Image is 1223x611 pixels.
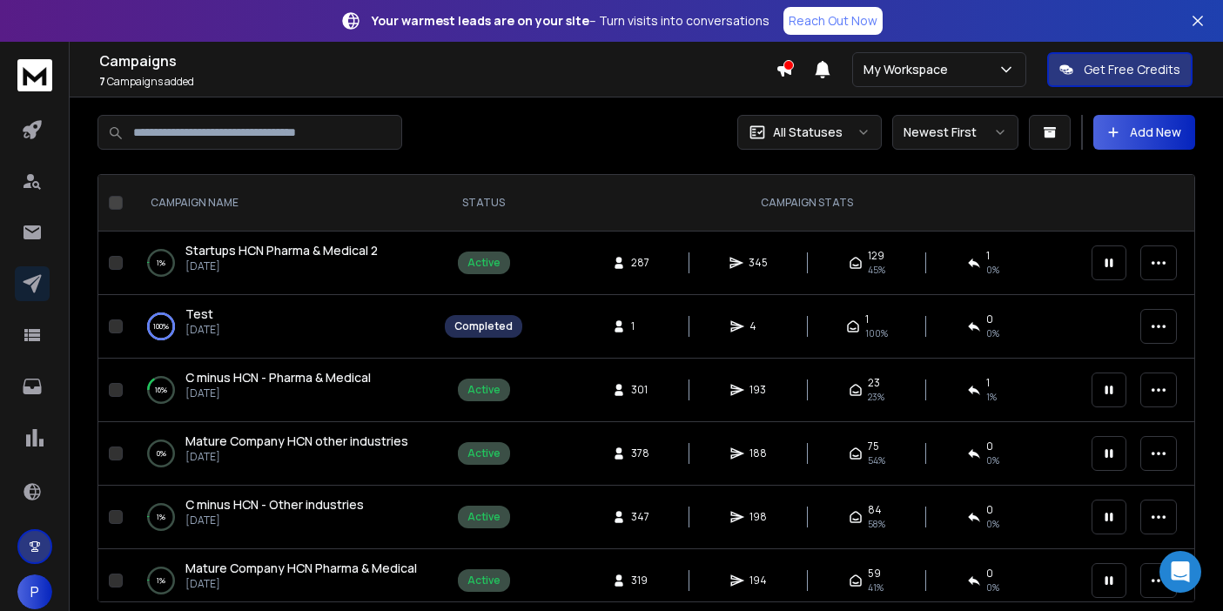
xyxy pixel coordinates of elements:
a: Startups HCN Pharma & Medical 2 [185,242,378,259]
span: 23 [868,376,880,390]
span: 1 [631,319,648,333]
a: Mature Company HCN Pharma & Medical [185,560,417,577]
th: STATUS [434,175,533,232]
p: [DATE] [185,450,408,464]
strong: Your warmest leads are on your site [372,12,589,29]
th: CAMPAIGN STATS [533,175,1081,232]
button: Add New [1093,115,1195,150]
button: P [17,574,52,609]
p: [DATE] [185,259,378,273]
span: 194 [749,574,767,587]
span: 75 [868,440,879,453]
span: C minus HCN - Pharma & Medical [185,369,371,386]
span: 23 % [868,390,884,404]
th: CAMPAIGN NAME [130,175,434,232]
span: 58 % [868,517,885,531]
p: Campaigns added [99,75,776,89]
td: 1%C minus HCN - Other industries[DATE] [130,486,434,549]
span: C minus HCN - Other industries [185,496,364,513]
h1: Campaigns [99,50,776,71]
div: Active [467,446,501,460]
p: 100 % [153,318,169,335]
span: 188 [749,446,767,460]
a: C minus HCN - Other industries [185,496,364,514]
td: 1%Startups HCN Pharma & Medical 2[DATE] [130,232,434,295]
span: 319 [631,574,648,587]
span: 0 [986,440,993,453]
span: Mature Company HCN other industries [185,433,408,449]
p: [DATE] [185,323,220,337]
img: logo [17,59,52,91]
span: 0 % [986,581,999,594]
p: 1 % [157,508,165,526]
span: 45 % [868,263,885,277]
span: 345 [749,256,768,270]
p: Get Free Credits [1084,61,1180,78]
span: 84 [868,503,882,517]
span: 0 % [986,517,999,531]
button: Newest First [892,115,1018,150]
p: 1 % [157,254,165,272]
span: 41 % [868,581,884,594]
span: 1 [865,312,869,326]
div: Active [467,383,501,397]
span: 54 % [868,453,885,467]
div: Completed [454,319,513,333]
span: 287 [631,256,649,270]
span: 1 % [986,390,997,404]
span: 0 [986,503,993,517]
td: 16%C minus HCN - Pharma & Medical[DATE] [130,359,434,422]
td: 100%Test[DATE] [130,295,434,359]
span: 7 [99,74,105,89]
span: 1 [986,249,990,263]
button: Get Free Credits [1047,52,1193,87]
span: 0 [986,567,993,581]
span: 301 [631,383,648,397]
span: 129 [868,249,884,263]
span: Mature Company HCN Pharma & Medical [185,560,417,576]
span: 378 [631,446,649,460]
div: Active [467,510,501,524]
p: 0 % [157,445,166,462]
p: Reach Out Now [789,12,877,30]
div: Active [467,256,501,270]
p: My Workspace [863,61,955,78]
p: 1 % [157,572,165,589]
div: Active [467,574,501,587]
span: 0 [986,312,993,326]
span: 0 % [986,453,999,467]
a: C minus HCN - Pharma & Medical [185,369,371,386]
a: Reach Out Now [783,7,883,35]
span: 100 % [865,326,888,340]
p: 16 % [155,381,167,399]
span: 4 [749,319,767,333]
a: Mature Company HCN other industries [185,433,408,450]
p: [DATE] [185,577,417,591]
div: Open Intercom Messenger [1159,551,1201,593]
span: 347 [631,510,649,524]
a: Test [185,305,213,323]
span: 193 [749,383,767,397]
p: All Statuses [773,124,843,141]
p: [DATE] [185,386,371,400]
span: 1 [986,376,990,390]
span: 0 % [986,326,999,340]
span: 198 [749,510,767,524]
span: 0 % [986,263,999,277]
span: Test [185,305,213,322]
p: – Turn visits into conversations [372,12,769,30]
p: [DATE] [185,514,364,527]
span: 59 [868,567,881,581]
td: 0%Mature Company HCN other industries[DATE] [130,422,434,486]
